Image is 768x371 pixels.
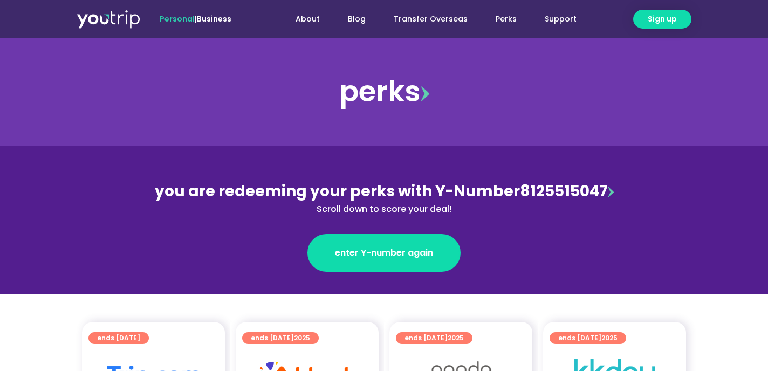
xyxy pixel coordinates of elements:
span: | [160,13,231,24]
div: 8125515047 [150,180,618,216]
span: ends [DATE] [404,332,464,344]
a: Perks [482,9,531,29]
span: Personal [160,13,195,24]
a: Business [197,13,231,24]
a: Blog [334,9,380,29]
span: ends [DATE] [558,332,618,344]
span: enter Y-number again [335,246,433,259]
div: Scroll down to score your deal! [150,203,618,216]
span: you are redeeming your perks with Y-Number [155,181,520,202]
a: Sign up [633,10,691,29]
span: ends [DATE] [251,332,310,344]
a: enter Y-number again [307,234,461,272]
a: Support [531,9,591,29]
a: ends [DATE] [88,332,149,344]
a: About [282,9,334,29]
span: 2025 [294,333,310,342]
span: Sign up [648,13,677,25]
a: ends [DATE]2025 [550,332,626,344]
a: Transfer Overseas [380,9,482,29]
span: 2025 [601,333,618,342]
nav: Menu [260,9,591,29]
a: ends [DATE]2025 [396,332,472,344]
span: ends [DATE] [97,332,140,344]
a: ends [DATE]2025 [242,332,319,344]
span: 2025 [448,333,464,342]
